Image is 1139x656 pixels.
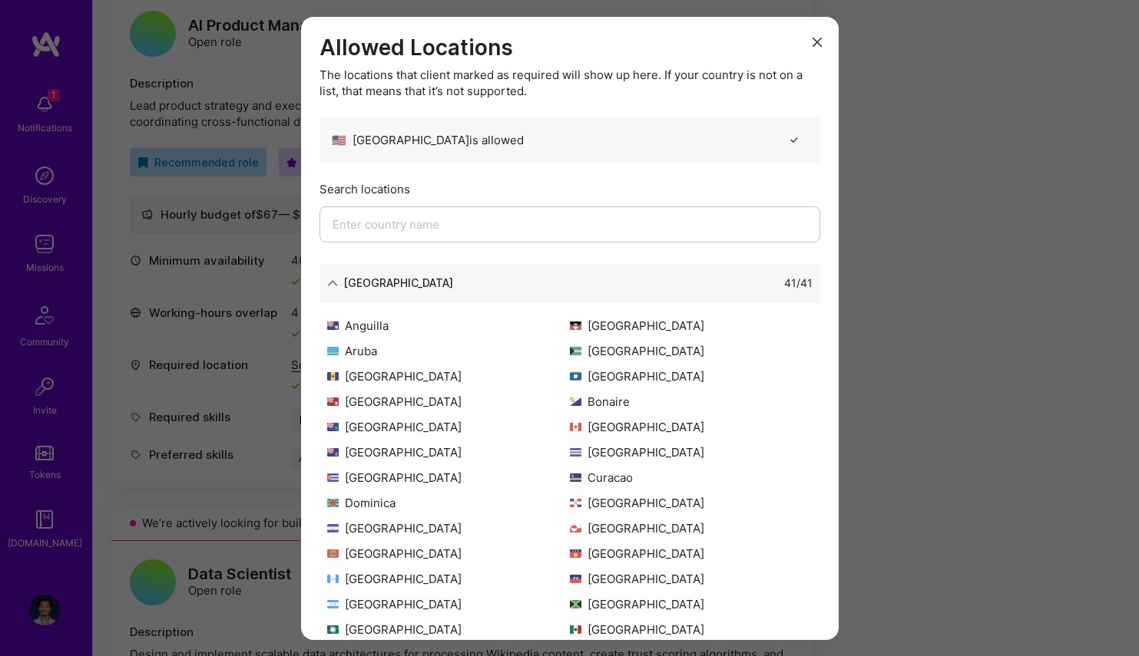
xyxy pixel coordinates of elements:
i: icon Close [813,38,822,47]
img: Belize [570,372,581,381]
img: El Salvador [327,524,339,532]
img: Honduras [327,600,339,608]
img: Guatemala [327,575,339,583]
img: Costa Rica [570,448,581,457]
div: [GEOGRAPHIC_DATA] [570,571,813,587]
div: [GEOGRAPHIC_DATA] [327,444,570,460]
img: Grenada [327,549,339,558]
div: [GEOGRAPHIC_DATA] [327,394,570,410]
div: Anguilla [327,318,570,334]
img: Dominican Republic [570,499,581,507]
div: [GEOGRAPHIC_DATA] [570,318,813,334]
img: Mexico [570,625,581,634]
div: [GEOGRAPHIC_DATA] [570,546,813,562]
img: Dominica [327,499,339,507]
i: icon CheckBlack [789,134,800,146]
img: Cuba [327,473,339,482]
div: Search locations [320,181,820,197]
div: [GEOGRAPHIC_DATA] [327,546,570,562]
div: The locations that client marked as required will show up here. If your country is not on a list,... [320,67,820,99]
img: Guadeloupe [570,549,581,558]
div: [GEOGRAPHIC_DATA] [327,571,570,587]
div: modal [301,16,839,639]
h3: Allowed Locations [320,35,820,61]
div: [GEOGRAPHIC_DATA] [570,368,813,384]
div: [GEOGRAPHIC_DATA] [570,621,813,638]
div: Aruba [327,343,570,359]
div: [GEOGRAPHIC_DATA] [327,596,570,612]
img: Canada [570,423,581,431]
img: Cayman Islands [327,448,339,457]
img: Jamaica [570,600,581,608]
img: Antigua and Barbuda [570,321,581,330]
img: Haiti [570,575,581,583]
div: [GEOGRAPHIC_DATA] [570,520,813,536]
div: [GEOGRAPHIC_DATA] is allowed [332,132,524,148]
img: Greenland [570,524,581,532]
div: [GEOGRAPHIC_DATA] [327,419,570,435]
img: Anguilla [327,321,339,330]
img: Aruba [327,347,339,355]
div: [GEOGRAPHIC_DATA] [570,419,813,435]
img: British Virgin Islands [327,423,339,431]
img: Bahamas [570,347,581,355]
div: [GEOGRAPHIC_DATA] [570,596,813,612]
img: Curacao [570,473,581,482]
span: 🇺🇸 [332,132,346,148]
img: Barbados [327,372,339,381]
input: Enter country name [320,206,820,242]
div: Curacao [570,470,813,486]
div: [GEOGRAPHIC_DATA] [570,495,813,511]
div: Bonaire [570,394,813,410]
div: [GEOGRAPHIC_DATA] [327,621,570,638]
div: [GEOGRAPHIC_DATA] [327,368,570,384]
div: [GEOGRAPHIC_DATA] [570,444,813,460]
img: Bonaire [570,397,581,406]
div: Dominica [327,495,570,511]
img: Martinique [327,625,339,634]
i: icon ArrowDown [327,277,338,288]
div: [GEOGRAPHIC_DATA] [327,520,570,536]
div: [GEOGRAPHIC_DATA] [327,470,570,486]
div: [GEOGRAPHIC_DATA] [343,275,453,291]
img: Bermuda [327,397,339,406]
div: 41 / 41 [784,275,813,291]
div: [GEOGRAPHIC_DATA] [570,343,813,359]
